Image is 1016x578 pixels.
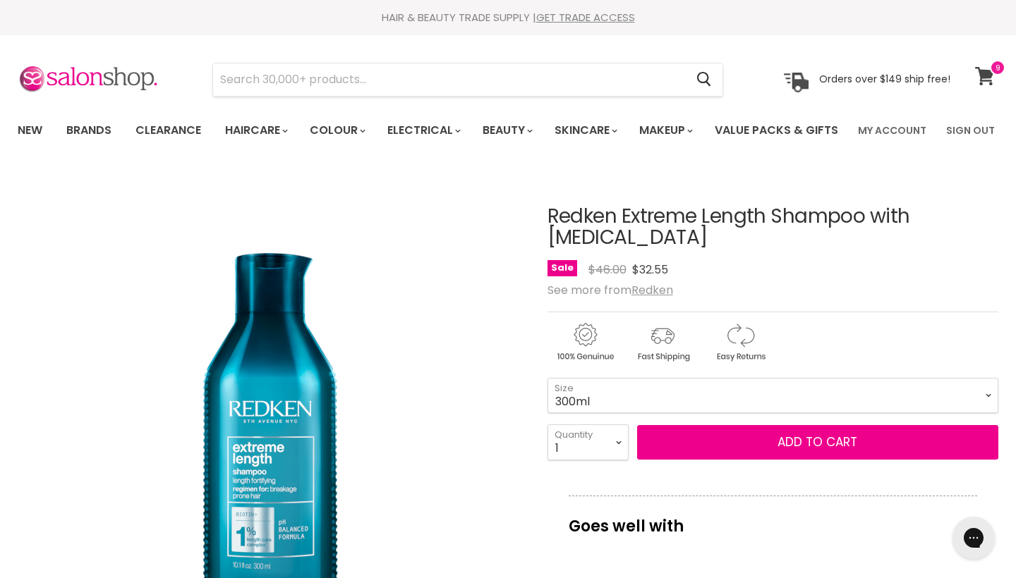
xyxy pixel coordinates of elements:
[548,206,998,250] h1: Redken Extreme Length Shampoo with [MEDICAL_DATA]
[945,512,1002,564] iframe: Gorgias live chat messenger
[685,63,722,96] button: Search
[938,116,1003,145] a: Sign Out
[637,425,998,460] button: Add to cart
[849,116,935,145] a: My Account
[703,321,778,364] img: returns.gif
[548,321,622,364] img: genuine.gif
[213,63,685,96] input: Search
[629,116,701,145] a: Makeup
[631,282,673,298] a: Redken
[214,116,296,145] a: Haircare
[548,282,673,298] span: See more from
[212,63,723,97] form: Product
[536,10,635,25] a: GET TRADE ACCESS
[125,116,212,145] a: Clearance
[7,110,849,151] ul: Main menu
[544,116,626,145] a: Skincare
[819,73,950,85] p: Orders over $149 ship free!
[704,116,849,145] a: Value Packs & Gifts
[56,116,122,145] a: Brands
[299,116,374,145] a: Colour
[472,116,541,145] a: Beauty
[625,321,700,364] img: shipping.gif
[548,424,629,460] select: Quantity
[569,496,977,542] p: Goes well with
[377,116,469,145] a: Electrical
[7,116,53,145] a: New
[588,262,627,278] span: $46.00
[548,260,577,276] span: Sale
[632,262,668,278] span: $32.55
